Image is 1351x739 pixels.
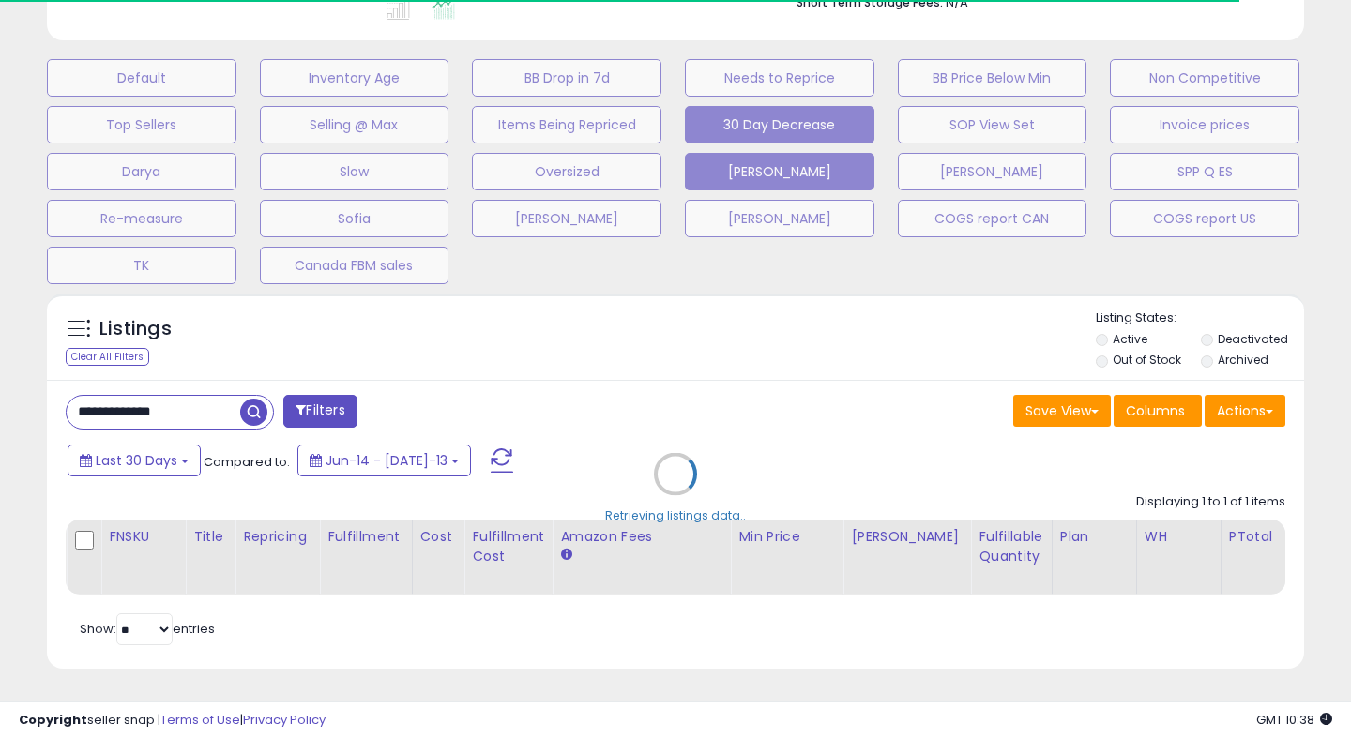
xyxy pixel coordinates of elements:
strong: Copyright [19,711,87,729]
span: 2025-08-13 10:38 GMT [1256,711,1332,729]
button: [PERSON_NAME] [898,153,1087,190]
button: Items Being Repriced [472,106,661,143]
button: Selling @ Max [260,106,449,143]
button: TK [47,247,236,284]
button: Non Competitive [1110,59,1299,97]
button: Top Sellers [47,106,236,143]
button: [PERSON_NAME] [472,200,661,237]
div: Retrieving listings data.. [605,506,746,523]
button: [PERSON_NAME] [685,153,874,190]
button: Slow [260,153,449,190]
a: Privacy Policy [243,711,326,729]
button: Inventory Age [260,59,449,97]
button: Invoice prices [1110,106,1299,143]
button: SPP Q ES [1110,153,1299,190]
button: [PERSON_NAME] [685,200,874,237]
button: BB Price Below Min [898,59,1087,97]
button: BB Drop in 7d [472,59,661,97]
button: Needs to Reprice [685,59,874,97]
button: COGS report US [1110,200,1299,237]
button: Canada FBM sales [260,247,449,284]
button: COGS report CAN [898,200,1087,237]
button: Oversized [472,153,661,190]
button: Sofia [260,200,449,237]
button: Re-measure [47,200,236,237]
button: 30 Day Decrease [685,106,874,143]
button: SOP View Set [898,106,1087,143]
a: Terms of Use [160,711,240,729]
button: Default [47,59,236,97]
div: seller snap | | [19,712,326,730]
button: Darya [47,153,236,190]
